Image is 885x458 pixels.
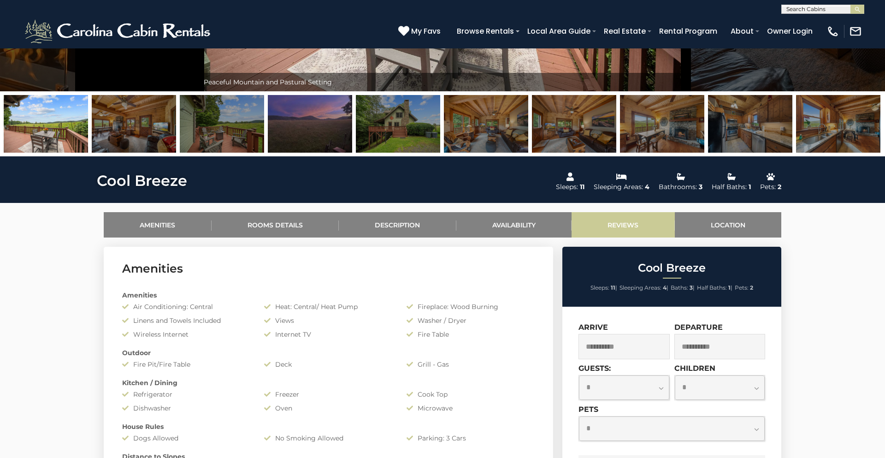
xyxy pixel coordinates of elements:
li: | [671,282,695,294]
img: 169112837 [708,95,792,153]
label: Guests: [578,364,611,373]
a: Real Estate [599,23,650,39]
a: Description [339,212,456,238]
img: 169112856 [180,95,264,153]
div: Washer / Dryer [400,316,542,325]
a: Rooms Details [212,212,339,238]
div: Outdoor [115,348,542,357]
div: No Smoking Allowed [257,434,399,443]
label: Departure [674,323,723,332]
a: Browse Rentals [452,23,519,39]
div: Views [257,316,399,325]
a: Amenities [104,212,212,238]
img: 169112840 [532,95,616,153]
img: 169112839 [444,95,528,153]
strong: 3 [690,284,693,291]
a: Rental Program [655,23,722,39]
div: Peaceful Mountain and Pastural Setting [199,73,686,91]
a: About [726,23,758,39]
div: Refrigerator [115,390,257,399]
img: White-1-2.png [23,18,214,45]
div: Wireless Internet [115,330,257,339]
a: Availability [456,212,572,238]
img: phone-regular-white.png [826,25,839,38]
h3: Amenities [122,261,535,277]
img: 169112841 [92,95,176,153]
img: 169112857 [356,95,440,153]
div: Heat: Central/ Heat Pump [257,302,399,311]
div: Parking: 3 Cars [400,434,542,443]
div: Amenities [115,291,542,300]
div: Oven [257,404,399,413]
label: Arrive [578,323,608,332]
label: Pets [578,405,598,414]
div: Kitchen / Dining [115,378,542,387]
li: | [619,282,668,294]
span: Sleeps: [590,284,609,291]
img: 169112835 [620,95,704,153]
div: Internet TV [257,330,399,339]
a: Local Area Guide [523,23,595,39]
div: Grill - Gas [400,360,542,369]
div: Dishwasher [115,404,257,413]
strong: 11 [611,284,615,291]
div: Fireplace: Wood Burning [400,302,542,311]
img: 169112854 [4,95,88,153]
strong: 2 [750,284,753,291]
strong: 4 [663,284,667,291]
strong: 1 [728,284,731,291]
label: Children [674,364,715,373]
img: 169034397 [268,95,352,153]
span: Pets: [735,284,749,291]
span: Baths: [671,284,688,291]
a: Location [675,212,782,238]
div: Deck [257,360,399,369]
span: My Favs [411,25,441,37]
li: | [590,282,617,294]
div: Air Conditioning: Central [115,302,257,311]
div: Dogs Allowed [115,434,257,443]
span: Sleeping Areas: [619,284,661,291]
div: Microwave [400,404,542,413]
div: Cook Top [400,390,542,399]
a: Owner Login [762,23,817,39]
li: | [697,282,732,294]
img: mail-regular-white.png [849,25,862,38]
img: 169112838 [796,95,880,153]
a: My Favs [398,25,443,37]
div: Fire Table [400,330,542,339]
div: Fire Pit/Fire Table [115,360,257,369]
a: Reviews [572,212,675,238]
span: Half Baths: [697,284,727,291]
div: Freezer [257,390,399,399]
div: Linens and Towels Included [115,316,257,325]
h2: Cool Breeze [565,262,779,274]
div: House Rules [115,422,542,431]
